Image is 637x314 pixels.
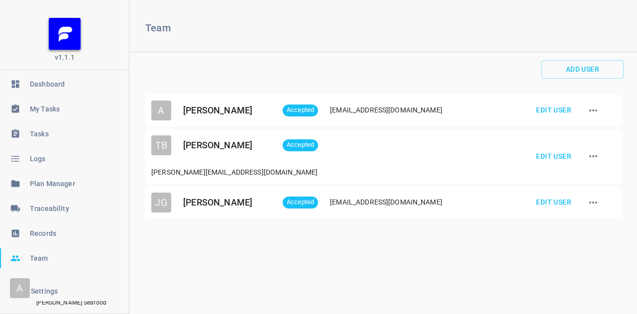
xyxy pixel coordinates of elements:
[330,197,442,208] p: [EMAIL_ADDRESS][DOMAIN_NAME]
[145,20,383,36] p: Team
[30,104,129,114] span: My Tasks
[30,154,129,164] span: Logs
[30,179,129,189] span: Plan Manager
[536,196,571,209] span: Edit User
[151,193,171,212] div: J G
[330,105,442,115] p: [EMAIL_ADDRESS][DOMAIN_NAME]
[151,167,318,178] p: [PERSON_NAME][EMAIL_ADDRESS][DOMAIN_NAME]
[532,193,575,211] button: Edit User
[183,105,271,115] p: [PERSON_NAME]
[532,147,575,166] button: Edit User
[532,101,575,119] button: Edit User
[549,63,616,76] span: Add User
[151,135,171,155] div: T B
[283,140,318,150] span: Accepted
[183,140,271,150] p: [PERSON_NAME]
[10,278,30,298] div: A
[30,79,129,89] span: Dashboard
[283,198,318,207] span: Accepted
[55,52,75,62] span: v1.1.1
[49,18,81,50] img: FB_Logo_Reversed_RGB_Icon.895fbf61.png
[151,101,171,120] div: A
[536,150,571,163] span: Edit User
[541,60,624,79] button: Add User
[30,253,129,263] span: Team
[31,286,129,296] span: Settings
[30,228,129,238] span: Records
[183,197,271,208] p: [PERSON_NAME]
[536,104,571,116] span: Edit User
[30,129,129,139] span: Tasks
[283,105,318,115] span: Accepted
[30,204,129,213] span: Traceability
